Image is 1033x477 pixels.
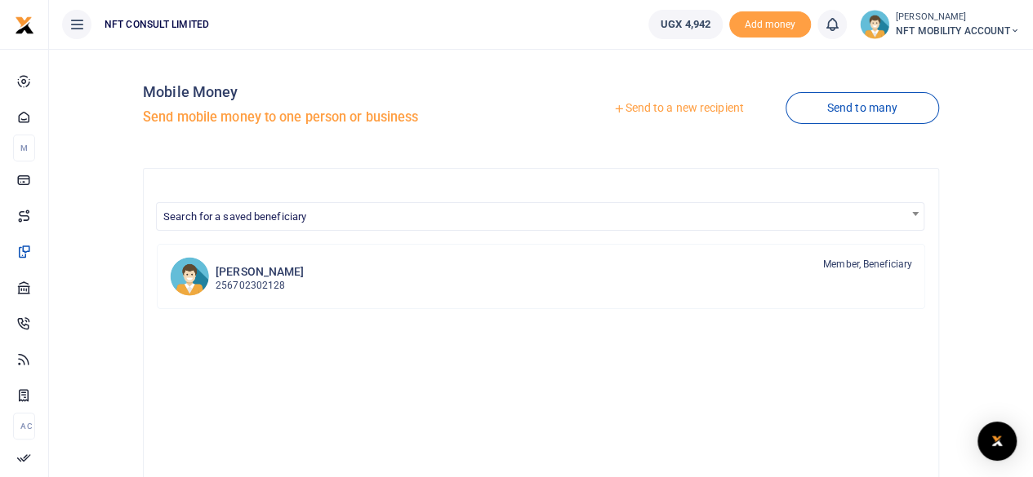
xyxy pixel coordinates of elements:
a: UGX 4,942 [648,10,723,39]
a: Add money [729,17,811,29]
img: AK [170,257,209,296]
li: Wallet ballance [642,10,729,39]
p: 256702302128 [216,278,304,294]
span: Search for a saved beneficiary [157,203,924,228]
a: Send to a new recipient [572,94,785,123]
span: Add money [729,11,811,38]
a: Send to many [786,92,939,124]
img: logo-small [15,15,34,35]
span: UGX 4,942 [661,16,710,33]
h5: Send mobile money to one person or business [143,109,534,126]
h4: Mobile Money [143,83,534,101]
span: NFT CONSULT LIMITED [98,17,216,32]
a: profile-user [PERSON_NAME] NFT MOBILITY ACCOUNT [860,10,1020,39]
li: Ac [13,413,35,439]
div: Open Intercom Messenger [977,422,1017,461]
h6: [PERSON_NAME] [216,265,304,279]
span: NFT MOBILITY ACCOUNT [896,24,1020,38]
li: M [13,135,35,161]
span: Member, Beneficiary [823,257,912,272]
span: Search for a saved beneficiary [156,202,924,231]
li: Toup your wallet [729,11,811,38]
img: profile-user [860,10,889,39]
a: logo-small logo-large logo-large [15,18,34,30]
small: [PERSON_NAME] [896,11,1020,24]
a: AK [PERSON_NAME] 256702302128 Member, Beneficiary [157,244,925,309]
span: Search for a saved beneficiary [163,210,306,223]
